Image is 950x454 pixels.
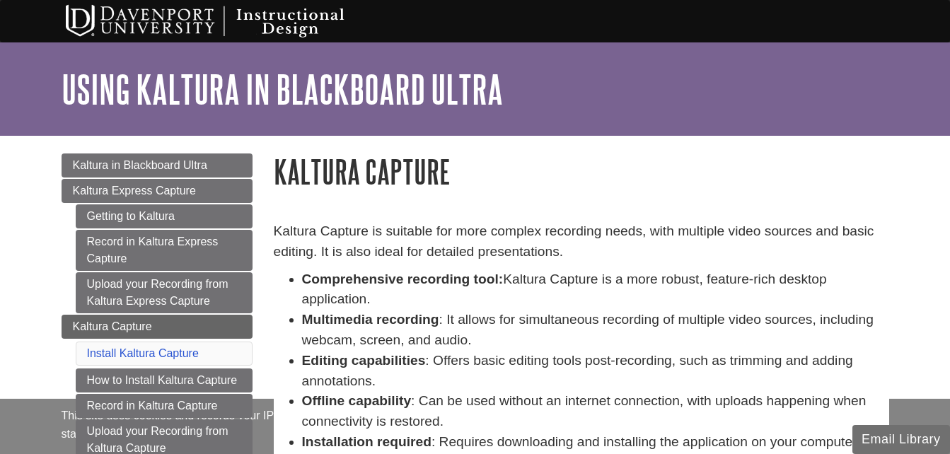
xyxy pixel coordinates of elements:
[302,432,889,453] li: : Requires downloading and installing the application on your computer.
[302,391,889,432] li: : Can be used without an internet connection, with uploads happening when connectivity is restored.
[274,153,889,190] h1: Kaltura Capture
[76,394,253,418] a: Record in Kaltura Capture
[302,269,889,310] li: Kaltura Capture is a more robust, feature-rich desktop application.
[87,347,199,359] a: Install Kaltura Capture
[302,434,431,449] strong: Installation required
[852,425,950,454] button: Email Library
[302,310,889,351] li: : It allows for simultaneous recording of multiple video sources, including webcam, screen, and a...
[54,4,394,39] img: Davenport University Instructional Design
[302,353,426,368] strong: Editing capabilities
[76,368,253,392] a: How to Install Kaltura Capture
[73,159,207,171] span: Kaltura in Blackboard Ultra
[73,320,152,332] span: Kaltura Capture
[302,393,412,408] strong: Offline capability
[62,315,253,339] a: Kaltura Capture
[62,67,503,111] a: Using Kaltura in Blackboard Ultra
[76,272,253,313] a: Upload your Recording from Kaltura Express Capture
[73,185,196,197] span: Kaltura Express Capture
[274,221,889,262] p: Kaltura Capture is suitable for more complex recording needs, with multiple video sources and bas...
[76,230,253,271] a: Record in Kaltura Express Capture
[62,153,253,177] a: Kaltura in Blackboard Ultra
[302,312,439,327] strong: Multimedia recording
[76,204,253,228] a: Getting to Kaltura
[302,351,889,392] li: : Offers basic editing tools post-recording, such as trimming and adding annotations.
[62,179,253,203] a: Kaltura Express Capture
[302,272,504,286] strong: Comprehensive recording tool:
